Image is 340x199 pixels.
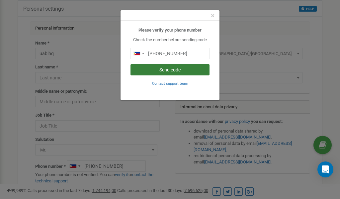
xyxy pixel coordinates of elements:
[211,12,214,19] button: Close
[138,28,202,33] b: Please verify your phone number
[152,81,188,86] a: Contact support team
[131,48,146,59] div: Telephone country code
[317,161,333,177] div: Open Intercom Messenger
[211,12,214,20] span: ×
[130,64,210,75] button: Send code
[130,37,210,43] p: Check the number before sending code
[130,48,210,59] input: 0905 123 4567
